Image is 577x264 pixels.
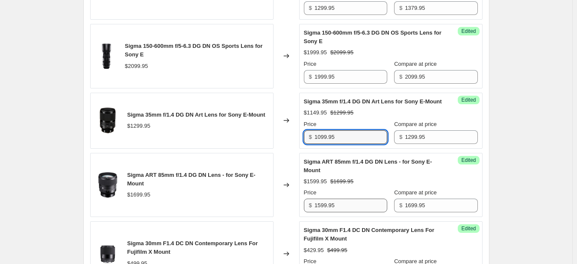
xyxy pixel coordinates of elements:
span: Sigma 35mm f/1.4 DG DN Art Lens for Sony E-Mount [304,98,442,105]
span: $ [309,5,312,11]
div: $429.95 [304,246,324,255]
span: Sigma 150-600mm f/5-6.3 DG DN OS Sports Lens for Sony E [304,29,442,44]
span: Sigma ART 85mm f/1.4 DG DN Lens - for Sony E-Mount [304,158,432,173]
span: $ [399,202,402,208]
span: $ [309,73,312,80]
span: Edited [461,225,476,232]
div: $1699.95 [127,191,150,199]
img: Sigma351.4Sonye-Mount_80x.jpg [95,108,121,133]
strike: $1699.95 [330,177,353,186]
span: Compare at price [394,121,437,127]
span: Sigma 30mm F1.4 DC DN Contemporary Lens For Fujifilm X Mount [304,227,435,242]
span: Edited [461,97,476,103]
span: Sigma 150-600mm f/5-6.3 DG DN OS Sports Lens for Sony E [125,43,262,58]
img: 1596702020_1581240_80x.jpg [95,172,121,198]
div: $1999.95 [304,48,327,57]
span: Compare at price [394,61,437,67]
span: Sigma 30mm F1.4 DC DN Contemporary Lens For Fujifilm X Mount [127,240,258,255]
div: $1149.95 [304,109,327,117]
span: Price [304,189,317,196]
div: $1599.95 [304,177,327,186]
span: $ [399,5,402,11]
span: $ [309,202,312,208]
strike: $1299.95 [330,109,353,117]
span: Sigma 35mm f/1.4 DG DN Art Lens for Sony E-Mount [127,111,265,118]
div: $2099.95 [125,62,148,70]
span: Price [304,121,317,127]
span: $ [399,134,402,140]
span: Price [304,61,317,67]
strike: $499.95 [327,246,347,255]
img: PPhoto_150_600_5_63_dgdnos_s021_Lmt_vertical_80x.jpg [95,43,118,69]
span: Edited [461,157,476,164]
span: $ [309,134,312,140]
div: $1299.95 [127,122,150,130]
strike: $2099.95 [330,48,353,57]
span: Compare at price [394,189,437,196]
span: Edited [461,28,476,35]
span: $ [399,73,402,80]
span: Sigma ART 85mm f/1.4 DG DN Lens - for Sony E-Mount [127,172,256,187]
